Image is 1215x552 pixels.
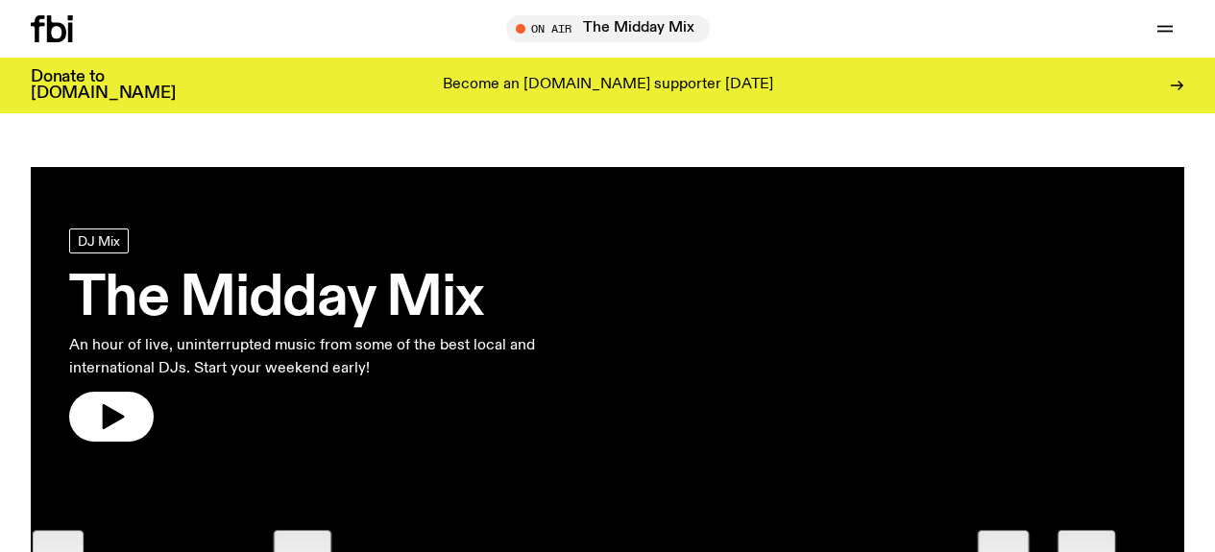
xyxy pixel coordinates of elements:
p: Become an [DOMAIN_NAME] supporter [DATE] [443,77,773,94]
p: An hour of live, uninterrupted music from some of the best local and international DJs. Start you... [69,334,561,380]
h3: The Midday Mix [69,273,561,326]
h3: Donate to [DOMAIN_NAME] [31,69,176,102]
span: DJ Mix [78,234,120,249]
a: The Midday MixAn hour of live, uninterrupted music from some of the best local and international ... [69,228,561,442]
button: On AirThe Midday Mix [506,15,710,42]
a: DJ Mix [69,228,129,253]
